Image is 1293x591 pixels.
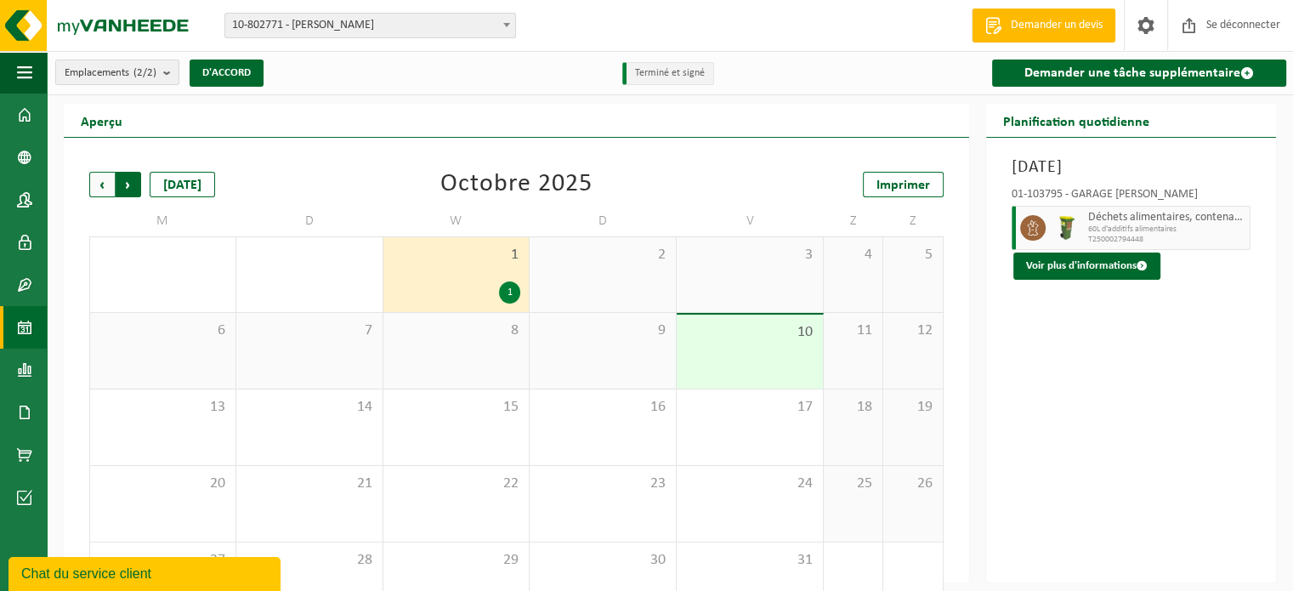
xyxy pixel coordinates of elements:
[1012,159,1063,176] font: [DATE]
[650,475,666,492] font: 23
[218,322,225,338] font: 6
[917,475,933,492] font: 26
[972,9,1115,43] a: Demander un devis
[1013,253,1160,280] button: Voir plus d'informations
[156,214,169,228] font: M
[650,399,666,415] font: 16
[857,399,872,415] font: 18
[876,179,930,192] font: Imprimer
[797,475,813,492] font: 24
[992,60,1287,87] a: Demander une tâche supplémentaire
[1026,260,1137,271] font: Voir plus d'informations
[365,322,372,338] font: 7
[797,324,813,340] font: 10
[55,60,179,85] button: Emplacements(2/2)
[503,475,519,492] font: 22
[210,552,225,568] font: 27
[511,322,519,338] font: 8
[925,247,933,263] font: 5
[857,322,872,338] font: 11
[1003,116,1149,129] font: Planification quotidienne
[917,322,933,338] font: 12
[635,68,705,78] font: Terminé et signé
[850,214,857,228] font: Z
[81,116,122,129] font: Aperçu
[202,67,251,78] font: D'ACCORD
[210,399,225,415] font: 13
[225,14,515,37] span: 10-802771 - PEETERS CEDRIC - BONCELLES
[357,399,372,415] font: 14
[511,247,519,263] font: 1
[450,214,462,228] font: W
[1088,224,1177,234] font: 60L d'additifs alimentaires
[863,172,944,197] a: Imprimer
[224,13,516,38] span: 10-802771 - PEETERS CEDRIC - BONCELLES
[1206,19,1280,31] font: Se déconnecter
[598,214,608,228] font: D
[650,552,666,568] font: 30
[805,247,813,263] font: 3
[1088,235,1143,244] font: T250002794448
[503,399,519,415] font: 15
[133,67,156,78] font: (2/2)
[503,552,519,568] font: 29
[1012,188,1198,201] font: 01-103795 - GARAGE [PERSON_NAME]
[857,475,872,492] font: 25
[508,287,513,298] font: 1
[865,247,872,263] font: 4
[1011,19,1103,31] font: Demander un devis
[440,171,593,197] font: Octobre 2025
[65,67,129,78] font: Emplacements
[797,399,813,415] font: 17
[658,322,666,338] font: 9
[9,554,284,591] iframe: widget de discussion
[746,214,754,228] font: V
[210,475,225,492] font: 20
[797,552,813,568] font: 31
[1054,215,1080,241] img: WB-0060-HPE-GN-50
[357,552,372,568] font: 28
[190,60,264,87] button: D'ACCORD
[232,19,374,31] font: 10-802771 - [PERSON_NAME]
[917,399,933,415] font: 19
[1024,66,1240,80] font: Demander une tâche supplémentaire
[658,247,666,263] font: 2
[305,214,315,228] font: D
[910,214,916,228] font: Z
[163,179,201,192] font: [DATE]
[357,475,372,492] font: 21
